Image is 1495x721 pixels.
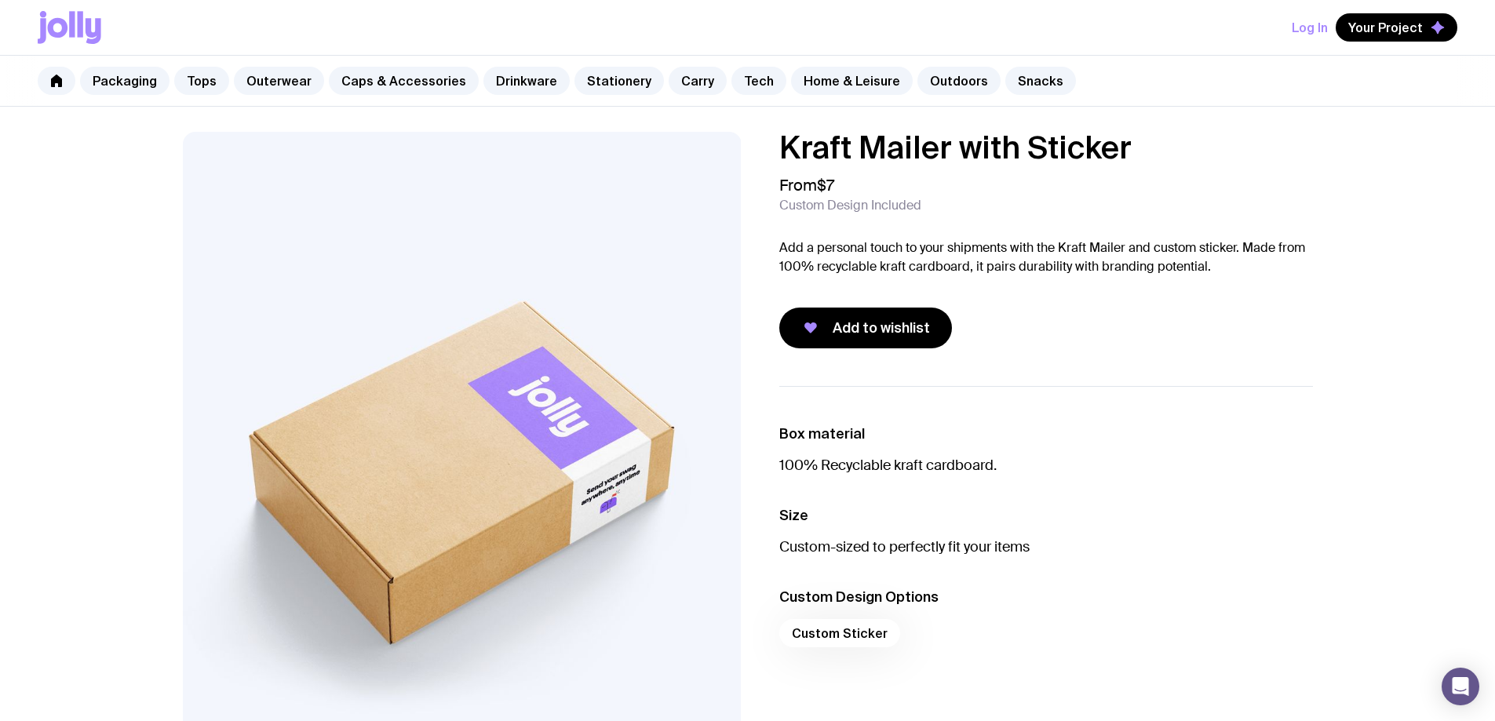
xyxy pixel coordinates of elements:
span: Your Project [1348,20,1423,35]
button: Your Project [1336,13,1457,42]
p: Custom-sized to perfectly fit your items [779,537,1313,556]
a: Outerwear [234,67,324,95]
div: Open Intercom Messenger [1442,668,1479,705]
a: Drinkware [483,67,570,95]
span: Custom Design Included [779,198,921,213]
span: From [779,176,834,195]
h1: Kraft Mailer with Sticker [779,132,1313,163]
a: Stationery [574,67,664,95]
h3: Box material [779,424,1313,443]
a: Packaging [80,67,170,95]
a: Tops [174,67,229,95]
h3: Custom Design Options [779,588,1313,606]
a: Caps & Accessories [329,67,479,95]
button: Log In [1292,13,1328,42]
p: 100% Recyclable kraft cardboard. [779,456,1313,475]
a: Snacks [1005,67,1076,95]
span: Add to wishlist [833,319,930,337]
span: $7 [817,175,834,195]
button: Add to wishlist [779,308,952,348]
a: Home & Leisure [791,67,913,95]
a: Carry [669,67,727,95]
a: Tech [731,67,786,95]
h3: Size [779,506,1313,525]
a: Outdoors [917,67,1001,95]
p: Add a personal touch to your shipments with the Kraft Mailer and custom sticker. Made from 100% r... [779,239,1313,276]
